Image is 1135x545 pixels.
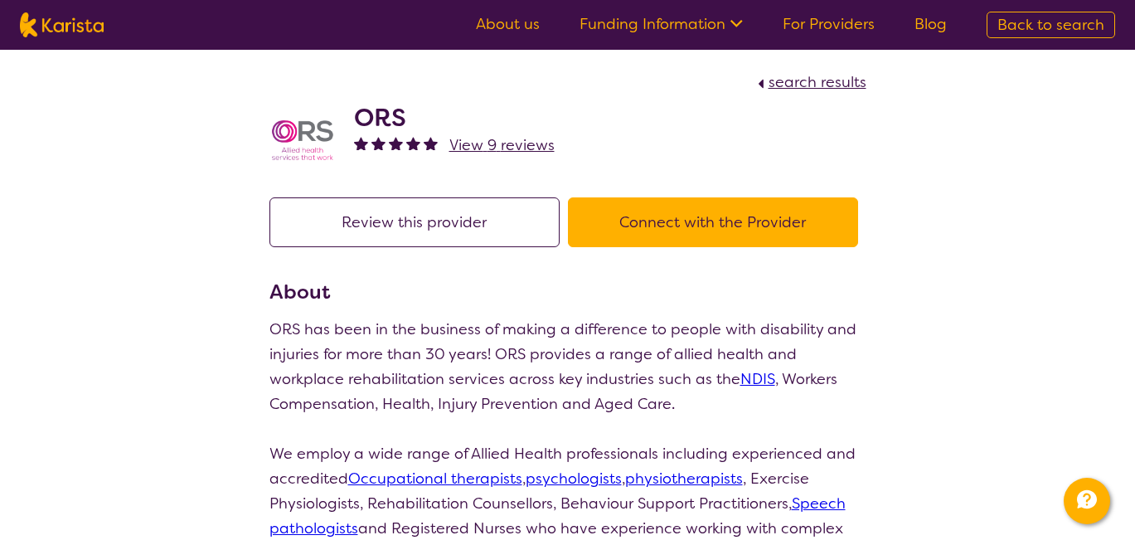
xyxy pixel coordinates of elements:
button: Connect with the Provider [568,197,858,247]
img: fullstar [371,136,386,150]
a: psychologists [526,469,622,489]
a: Blog [914,14,947,34]
h2: ORS [354,103,555,133]
a: Review this provider [269,212,568,232]
img: Karista logo [20,12,104,37]
a: View 9 reviews [449,133,555,158]
span: Back to search [997,15,1104,35]
a: physiotherapists [625,469,743,489]
img: fullstar [406,136,420,150]
a: Connect with the Provider [568,212,866,232]
a: Back to search [987,12,1115,38]
h3: About [269,277,866,307]
a: For Providers [783,14,875,34]
span: View 9 reviews [449,135,555,155]
a: Funding Information [580,14,743,34]
p: ORS has been in the business of making a difference to people with disability and injuries for mo... [269,317,866,416]
img: nspbnteb0roocrxnmwip.png [269,107,336,173]
button: Channel Menu [1064,478,1110,524]
a: NDIS [740,369,775,389]
a: Occupational therapists [348,469,522,489]
img: fullstar [424,136,438,150]
button: Review this provider [269,197,560,247]
a: search results [754,72,866,92]
a: About us [476,14,540,34]
img: fullstar [354,136,368,150]
span: search results [769,72,866,92]
img: fullstar [389,136,403,150]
